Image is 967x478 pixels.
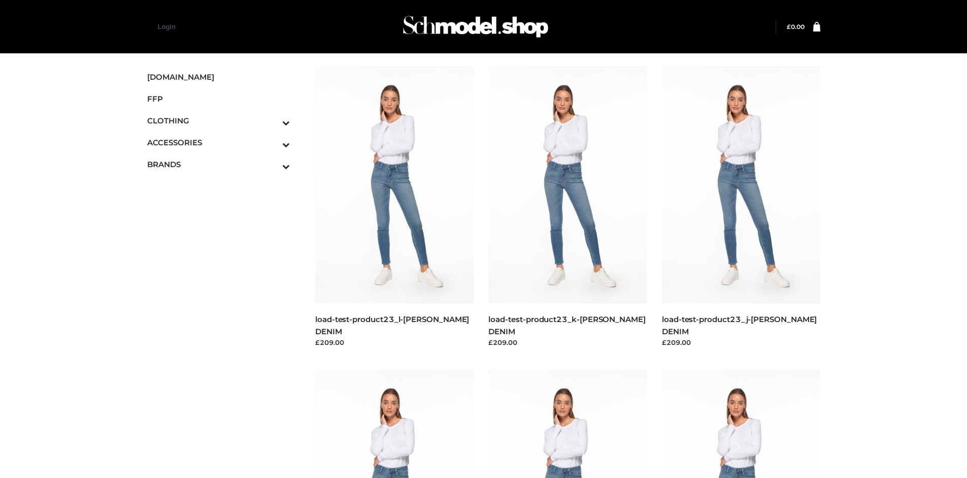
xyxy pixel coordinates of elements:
[662,314,817,336] a: load-test-product23_j-[PERSON_NAME] DENIM
[254,110,290,132] button: Toggle Submenu
[787,23,805,30] bdi: 0.00
[787,23,791,30] span: £
[147,158,290,170] span: BRANDS
[399,7,552,47] img: Schmodel Admin 964
[315,337,474,347] div: £209.00
[787,23,805,30] a: £0.00
[662,337,820,347] div: £209.00
[254,132,290,153] button: Toggle Submenu
[147,71,290,83] span: [DOMAIN_NAME]
[147,93,290,105] span: FFP
[254,153,290,175] button: Toggle Submenu
[488,337,647,347] div: £209.00
[147,110,290,132] a: CLOTHINGToggle Submenu
[147,88,290,110] a: FFP
[147,132,290,153] a: ACCESSORIESToggle Submenu
[147,66,290,88] a: [DOMAIN_NAME]
[488,314,645,336] a: load-test-product23_k-[PERSON_NAME] DENIM
[147,115,290,126] span: CLOTHING
[158,23,176,30] a: Login
[315,314,469,336] a: load-test-product23_l-[PERSON_NAME] DENIM
[147,153,290,175] a: BRANDSToggle Submenu
[147,137,290,148] span: ACCESSORIES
